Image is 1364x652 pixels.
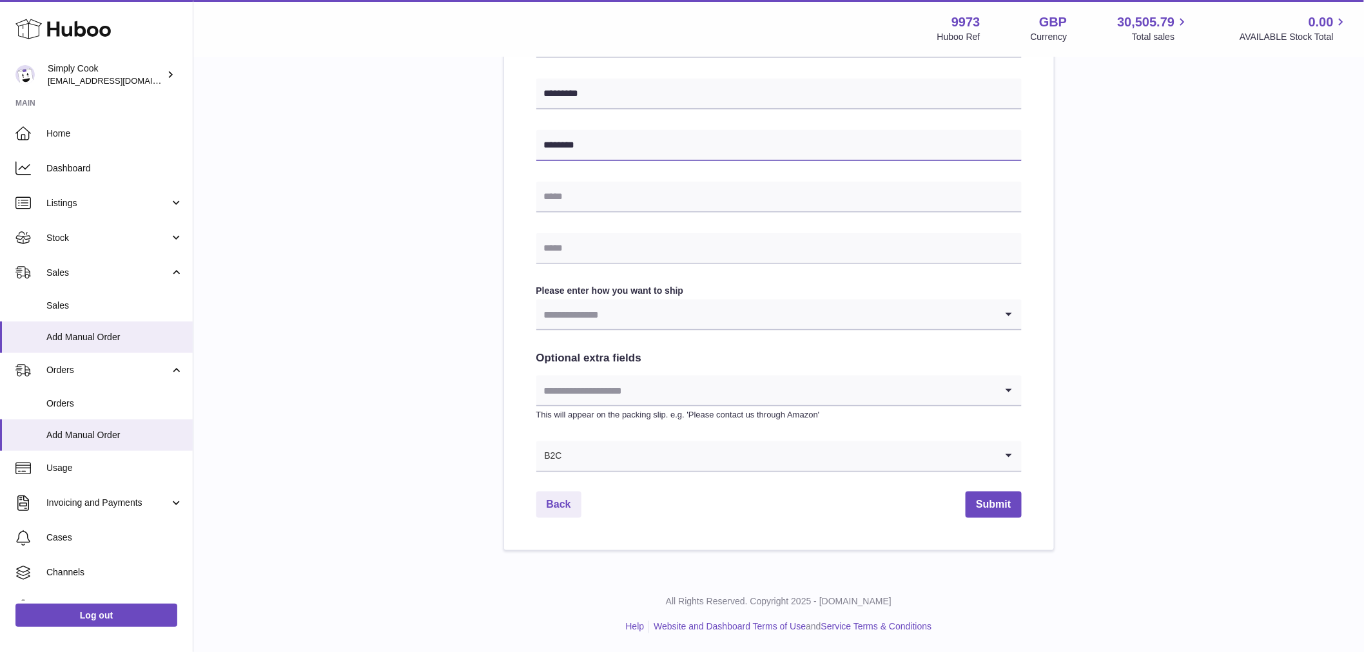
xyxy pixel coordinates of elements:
div: Search for option [536,441,1022,472]
span: Orders [46,398,183,410]
a: Service Terms & Conditions [821,622,932,632]
span: AVAILABLE Stock Total [1240,31,1349,43]
strong: GBP [1039,14,1067,31]
div: Currency [1031,31,1067,43]
span: Sales [46,300,183,312]
img: internalAdmin-9973@internal.huboo.com [15,65,35,84]
label: Please enter how you want to ship [536,285,1022,297]
span: Sales [46,267,170,279]
h2: Optional extra fields [536,351,1022,366]
span: Dashboard [46,162,183,175]
span: B2C [536,441,563,471]
span: Invoicing and Payments [46,497,170,509]
p: All Rights Reserved. Copyright 2025 - [DOMAIN_NAME] [204,596,1354,608]
div: Search for option [536,300,1022,331]
span: Cases [46,532,183,544]
input: Search for option [563,441,996,471]
a: Website and Dashboard Terms of Use [654,622,806,632]
li: and [649,621,931,633]
a: Log out [15,604,177,627]
span: Total sales [1132,31,1189,43]
strong: 9973 [951,14,980,31]
span: Add Manual Order [46,429,183,441]
span: Orders [46,364,170,376]
a: Back [536,492,581,518]
span: [EMAIL_ADDRESS][DOMAIN_NAME] [48,75,190,86]
span: Listings [46,197,170,209]
a: 0.00 AVAILABLE Stock Total [1240,14,1349,43]
span: 30,505.79 [1117,14,1174,31]
p: This will appear on the packing slip. e.g. 'Please contact us through Amazon' [536,409,1022,421]
span: Channels [46,566,183,579]
button: Submit [966,492,1021,518]
a: 30,505.79 Total sales [1117,14,1189,43]
span: Usage [46,462,183,474]
span: Home [46,128,183,140]
div: Simply Cook [48,62,164,87]
input: Search for option [536,300,996,329]
span: Stock [46,232,170,244]
input: Search for option [536,376,996,405]
div: Huboo Ref [937,31,980,43]
a: Help [626,622,645,632]
div: Search for option [536,376,1022,407]
span: 0.00 [1309,14,1334,31]
span: Add Manual Order [46,331,183,343]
